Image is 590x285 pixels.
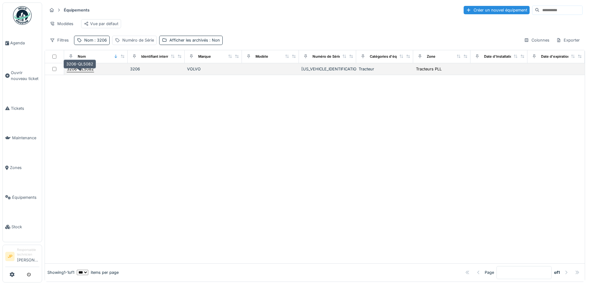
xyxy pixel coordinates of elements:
[67,66,94,72] div: 3206-QL5082
[78,54,86,59] div: Nom
[5,247,39,267] a: JP Responsable technicien[PERSON_NAME]
[5,252,15,261] li: JP
[3,183,42,212] a: Équipements
[312,54,341,59] div: Numéro de Série
[208,38,220,42] span: : Non
[464,6,530,14] div: Créer un nouvel équipement
[3,153,42,183] a: Zones
[553,36,583,45] div: Exporter
[61,7,92,13] strong: Équipements
[17,247,39,265] li: [PERSON_NAME]
[485,269,494,275] div: Page
[141,54,171,59] div: Identifiant interne
[521,36,552,45] div: Colonnes
[541,54,570,59] div: Date d'expiration
[11,224,39,230] span: Stock
[554,269,560,275] strong: of 1
[256,54,268,59] div: Modèle
[47,19,76,28] div: Modèles
[198,54,211,59] div: Marque
[11,70,39,82] span: Ouvrir nouveau ticket
[484,54,514,59] div: Date d'Installation
[3,123,42,153] a: Maintenance
[12,135,39,141] span: Maintenance
[47,36,72,45] div: Filtres
[63,60,96,69] div: 3206-QL5082
[416,66,442,72] div: Tracteurs PLL
[370,54,413,59] div: Catégories d'équipement
[10,165,39,171] span: Zones
[169,37,220,43] div: Afficher les archivés
[187,66,239,72] div: VOLVO
[77,269,119,275] div: items per page
[47,269,74,275] div: Showing 1 - 1 of 1
[122,37,154,43] div: Numéro de Série
[359,66,411,72] div: Tracteur
[17,247,39,257] div: Responsable technicien
[130,66,182,72] div: 3206
[3,212,42,242] a: Stock
[3,94,42,123] a: Tickets
[13,6,32,25] img: Badge_color-CXgf-gQk.svg
[3,58,42,94] a: Ouvrir nouveau ticket
[11,105,39,111] span: Tickets
[427,54,435,59] div: Zone
[84,37,107,43] div: Nom
[84,21,118,27] div: Vue par défaut
[93,38,107,42] span: : 3206
[3,28,42,58] a: Agenda
[12,194,39,200] span: Équipements
[301,66,354,72] div: [US_VEHICLE_IDENTIFICATION_NUMBER]
[10,40,39,46] span: Agenda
